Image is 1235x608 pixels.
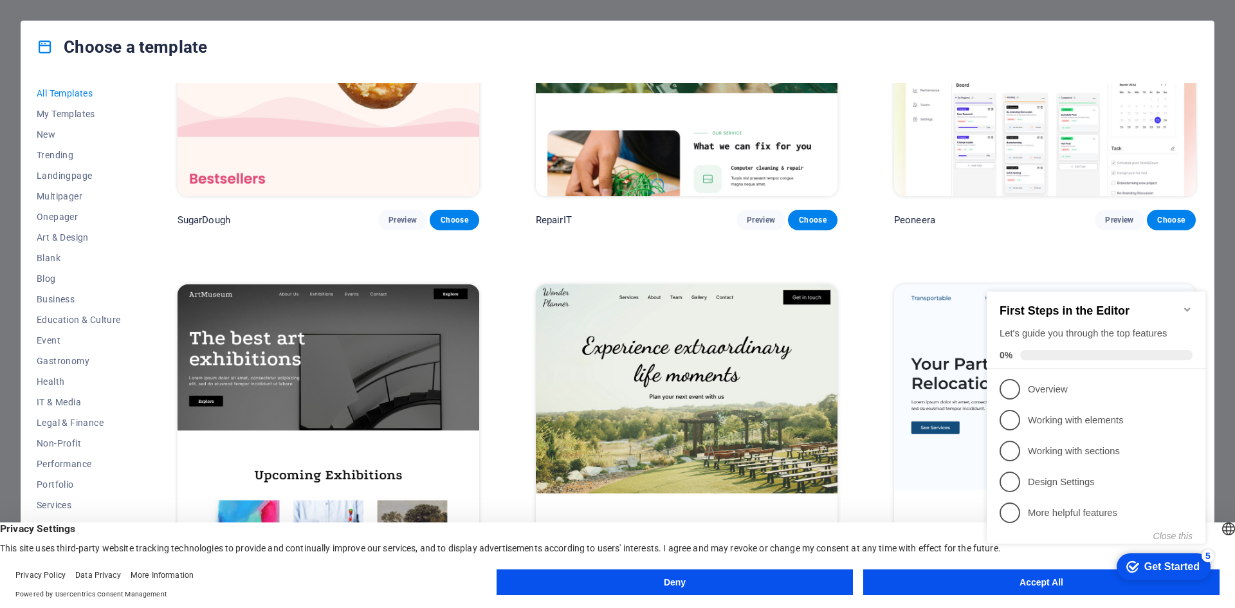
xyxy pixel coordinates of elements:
span: Choose [1157,215,1185,225]
span: Preview [747,215,775,225]
button: IT & Media [37,392,121,412]
li: Working with elements [5,132,224,163]
button: Health [37,371,121,392]
span: Sports & Beauty [37,520,121,531]
p: Overview [46,110,201,124]
button: All Templates [37,83,121,104]
button: Preview [1095,210,1144,230]
div: Minimize checklist [201,32,211,42]
button: Onepager [37,207,121,227]
button: Business [37,289,121,309]
button: Blog [37,268,121,289]
span: Choose [440,215,468,225]
button: New [37,124,121,145]
span: Non-Profit [37,438,121,448]
span: Performance [37,459,121,469]
span: Art & Design [37,232,121,243]
span: Education & Culture [37,315,121,325]
button: Education & Culture [37,309,121,330]
button: Legal & Finance [37,412,121,433]
span: Preview [389,215,417,225]
li: More helpful features [5,225,224,255]
li: Working with sections [5,163,224,194]
span: All Templates [37,88,121,98]
p: More helpful features [46,234,201,247]
button: Art & Design [37,227,121,248]
button: Choose [788,210,837,230]
div: Get Started [163,288,218,300]
div: Get Started 5 items remaining, 0% complete [135,281,229,308]
button: My Templates [37,104,121,124]
span: Landingpage [37,170,121,181]
button: Landingpage [37,165,121,186]
button: Services [37,495,121,515]
span: Blank [37,253,121,263]
button: Multipager [37,186,121,207]
p: Design Settings [46,203,201,216]
button: Choose [1147,210,1196,230]
span: IT & Media [37,397,121,407]
p: SugarDough [178,214,230,226]
span: Business [37,294,121,304]
li: Overview [5,101,224,132]
h2: First Steps in the Editor [18,32,211,45]
p: Working with sections [46,172,201,185]
span: Choose [798,215,827,225]
span: Onepager [37,212,121,222]
button: Close this [172,258,211,268]
h4: Choose a template [37,37,207,57]
button: Choose [430,210,479,230]
span: Preview [1105,215,1133,225]
img: Wonder Planner [536,284,837,562]
p: RepairIT [536,214,572,226]
div: Let's guide you through the top features [18,54,211,68]
button: Trending [37,145,121,165]
button: Portfolio [37,474,121,495]
button: Sports & Beauty [37,515,121,536]
span: My Templates [37,109,121,119]
span: Portfolio [37,479,121,490]
button: Gastronomy [37,351,121,371]
span: 0% [18,77,39,88]
span: Blog [37,273,121,284]
div: 5 [220,277,233,290]
span: New [37,129,121,140]
span: Event [37,335,121,345]
span: Multipager [37,191,121,201]
button: Blank [37,248,121,268]
p: Peoneera [894,214,935,226]
p: Working with elements [46,141,201,154]
button: Non-Profit [37,433,121,454]
button: Performance [37,454,121,474]
span: Legal & Finance [37,418,121,428]
span: Gastronomy [37,356,121,366]
span: Trending [37,150,121,160]
button: Preview [736,210,785,230]
button: Preview [378,210,427,230]
span: Health [37,376,121,387]
span: Services [37,500,121,510]
button: Event [37,330,121,351]
li: Design Settings [5,194,224,225]
img: Art Museum [178,284,479,562]
img: Transportable [894,284,1196,562]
